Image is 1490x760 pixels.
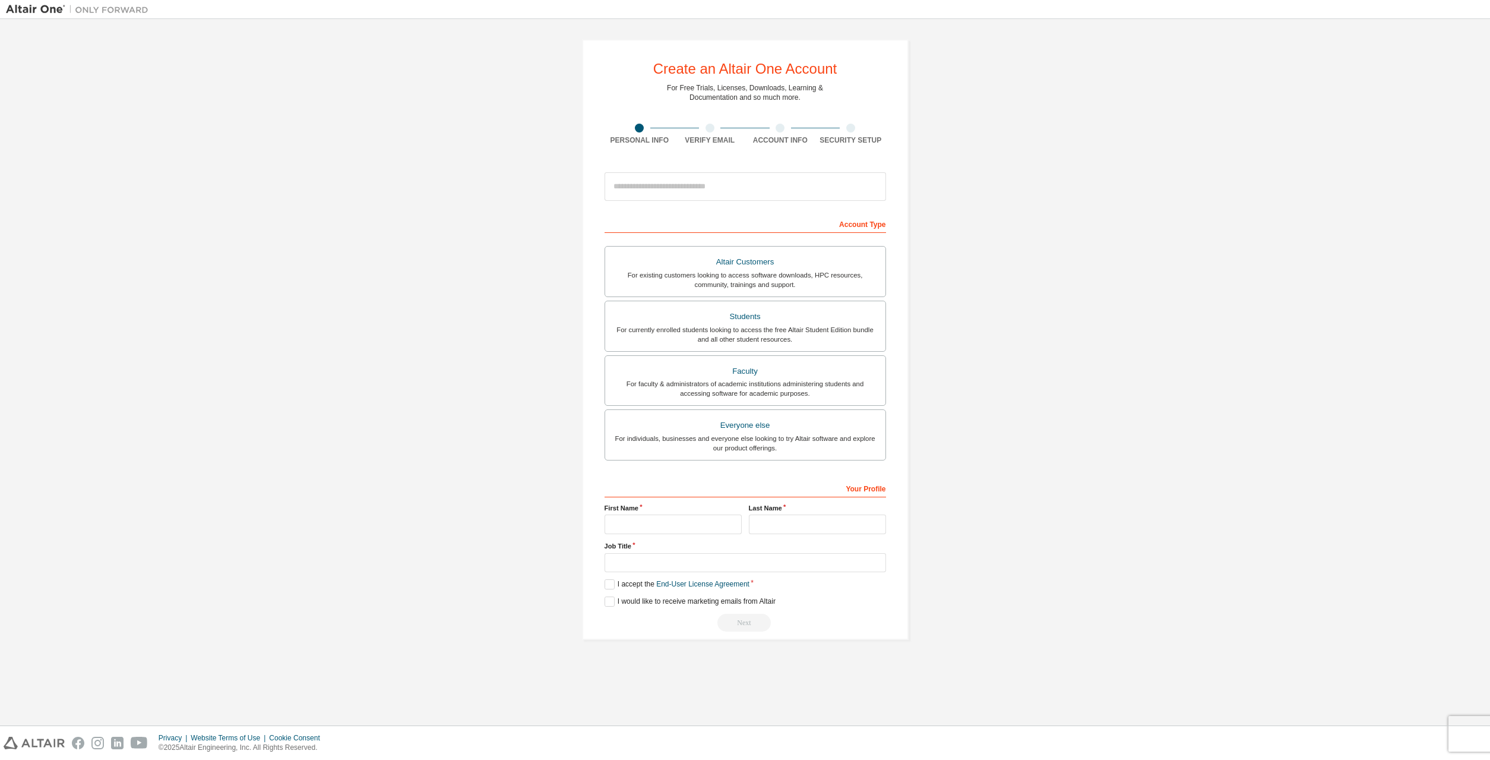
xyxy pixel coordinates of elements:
label: First Name [605,503,742,513]
div: For existing customers looking to access software downloads, HPC resources, community, trainings ... [612,270,878,289]
div: Altair Customers [612,254,878,270]
img: altair_logo.svg [4,737,65,749]
div: Cookie Consent [269,733,327,743]
img: youtube.svg [131,737,148,749]
div: Privacy [159,733,191,743]
label: Job Title [605,541,886,551]
div: For currently enrolled students looking to access the free Altair Student Edition bundle and all ... [612,325,878,344]
div: Verify Email [675,135,745,145]
a: End-User License Agreement [656,580,749,588]
img: Altair One [6,4,154,15]
div: For faculty & administrators of academic institutions administering students and accessing softwa... [612,379,878,398]
div: Personal Info [605,135,675,145]
div: Students [612,308,878,325]
div: Everyone else [612,417,878,434]
div: Website Terms of Use [191,733,269,743]
label: Last Name [749,503,886,513]
p: © 2025 Altair Engineering, Inc. All Rights Reserved. [159,743,327,753]
div: Your Profile [605,478,886,497]
div: Account Type [605,214,886,233]
div: For Free Trials, Licenses, Downloads, Learning & Documentation and so much more. [667,83,823,102]
div: Security Setup [815,135,886,145]
div: Account Info [745,135,816,145]
img: linkedin.svg [111,737,124,749]
div: Faculty [612,363,878,380]
img: facebook.svg [72,737,84,749]
img: instagram.svg [91,737,104,749]
label: I would like to receive marketing emails from Altair [605,597,776,607]
div: Read and acccept EULA to continue [605,614,886,632]
div: For individuals, businesses and everyone else looking to try Altair software and explore our prod... [612,434,878,453]
div: Create an Altair One Account [653,62,837,76]
label: I accept the [605,579,749,589]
